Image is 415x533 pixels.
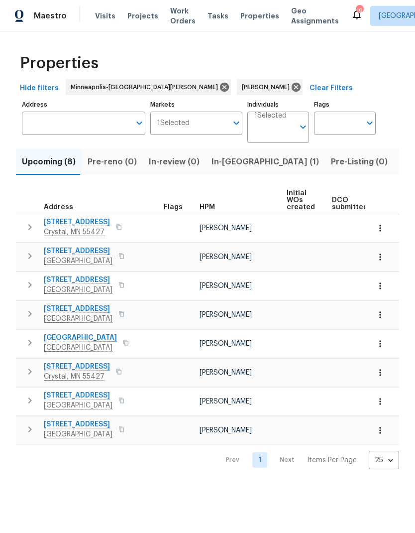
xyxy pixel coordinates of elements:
span: Upcoming (8) [22,155,76,169]
span: Pre-Listing (0) [331,155,388,169]
span: [PERSON_NAME] [200,340,252,347]
span: In-review (0) [149,155,200,169]
span: Pre-reno (0) [88,155,137,169]
a: Goto page 1 [252,452,267,468]
button: Hide filters [16,79,63,98]
button: Open [229,116,243,130]
span: Hide filters [20,82,59,95]
button: Open [363,116,377,130]
span: Tasks [207,12,228,19]
button: Open [296,120,310,134]
label: Flags [314,102,376,108]
span: In-[GEOGRAPHIC_DATA] (1) [211,155,319,169]
span: Work Orders [170,6,196,26]
div: [PERSON_NAME] [237,79,303,95]
div: Minneapolis-[GEOGRAPHIC_DATA][PERSON_NAME] [66,79,231,95]
span: Properties [20,58,99,68]
span: HPM [200,204,215,211]
span: [PERSON_NAME] [200,398,252,405]
span: Address [44,204,73,211]
span: DCO submitted [332,197,368,211]
nav: Pagination Navigation [216,451,399,469]
span: 1 Selected [157,119,190,128]
span: Maestro [34,11,67,21]
label: Markets [150,102,243,108]
div: 25 [369,447,399,473]
button: Open [132,116,146,130]
label: Individuals [247,102,309,108]
span: [PERSON_NAME] [200,282,252,289]
span: [PERSON_NAME] [200,254,252,261]
span: Initial WOs created [287,190,315,211]
button: Clear Filters [306,79,357,98]
div: 19 [356,6,363,16]
span: Projects [127,11,158,21]
span: Geo Assignments [291,6,339,26]
label: Address [22,102,145,108]
span: Clear Filters [310,82,353,95]
span: [PERSON_NAME] [200,311,252,318]
span: Minneapolis-[GEOGRAPHIC_DATA][PERSON_NAME] [71,82,222,92]
p: Items Per Page [307,455,357,465]
span: [PERSON_NAME] [242,82,294,92]
span: [PERSON_NAME] [200,225,252,232]
span: [PERSON_NAME] [200,427,252,434]
span: Flags [164,204,183,211]
span: 1 Selected [254,112,287,120]
span: Properties [240,11,279,21]
span: [PERSON_NAME] [200,369,252,376]
span: Visits [95,11,115,21]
